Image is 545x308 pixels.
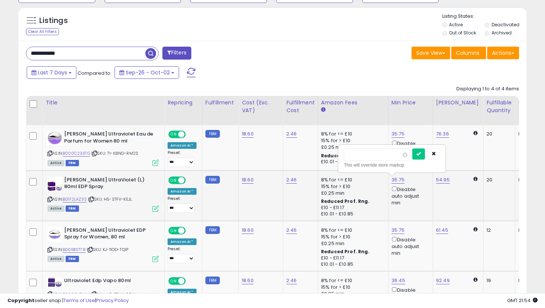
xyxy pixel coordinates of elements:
[205,226,220,234] small: FBM
[64,131,154,146] b: [PERSON_NAME] Ultraviolet Eau de Parfum for Women 80 ml
[47,160,65,166] span: All listings currently available for purchase on Amazon
[486,277,509,284] div: 19
[487,47,519,59] button: Actions
[168,247,196,263] div: Preset:
[321,198,370,204] b: Reduced Prof. Rng.
[168,196,196,213] div: Preset:
[91,150,138,156] span: | SKU: 7I-K8NG-RM2S
[492,21,519,28] label: Deactivated
[169,131,178,138] span: ON
[162,47,191,60] button: Filters
[321,227,383,234] div: 8% for <= £10
[436,277,450,284] a: 92.49
[321,284,383,291] div: 15% for > £10
[321,131,383,137] div: 8% for <= £10
[205,176,220,184] small: FBM
[449,21,463,28] label: Active
[64,177,154,192] b: [PERSON_NAME] UltraViolet (L) 80ml EDP Spray
[286,277,297,284] a: 2.46
[63,297,95,304] a: Terms of Use
[486,99,512,114] div: Fulfillable Quantity
[321,255,383,261] div: £10 - £11.17
[205,99,235,107] div: Fulfillment
[168,188,196,195] div: Amazon AI *
[392,139,427,161] div: Disable auto adjust min
[286,99,315,114] div: Fulfillment Cost
[392,185,427,207] div: Disable auto adjust min
[63,150,90,157] a: B000C233TG
[168,238,196,245] div: Amazon AI *
[392,286,427,307] div: Disable auto adjust min
[321,159,383,165] div: £10.01 - £10.85
[64,227,154,242] b: [PERSON_NAME] Ultraviolet EDP Spray for Women, 80 ml
[47,227,62,242] img: 31oB51WMeDL._SL40_.jpg
[456,86,519,93] div: Displaying 1 to 4 of 4 items
[63,247,86,253] a: B001B1ST78
[321,99,385,107] div: Amazon Fees
[47,277,62,287] img: 310urg80qgL._SL40_.jpg
[168,142,196,149] div: Amazon AI *
[27,66,76,79] button: Last 7 Days
[286,176,297,184] a: 2.46
[47,131,159,165] div: ASIN:
[436,227,448,234] a: 61.45
[66,160,79,166] span: FBM
[205,277,220,284] small: FBM
[26,28,59,35] div: Clear All Filters
[392,277,405,284] a: 36.45
[321,240,383,247] div: £0.25 min
[242,99,280,114] div: Cost (Exc. VAT)
[321,261,383,268] div: £10.01 - £10.85
[321,277,383,284] div: 8% for <= £10
[115,66,179,79] button: Sep-26 - Oct-02
[38,69,67,76] span: Last 7 Days
[46,99,161,107] div: Title
[321,137,383,144] div: 15% for > £10
[169,278,178,284] span: ON
[451,47,486,59] button: Columns
[321,248,370,255] b: Reduced Prof. Rng.
[88,196,132,202] span: | SKU: H5-STFV-KEJL
[242,176,254,184] a: 18.60
[392,235,427,257] div: Disable auto adjust min
[392,130,404,138] a: 35.75
[47,177,159,211] div: ASIN:
[169,177,178,183] span: ON
[321,205,383,211] div: £10 - £11.17
[507,297,538,304] span: 2025-10-10 21:54 GMT
[168,99,199,107] div: Repricing
[185,177,196,183] span: OFF
[185,131,196,138] span: OFF
[321,190,383,197] div: £0.25 min
[436,130,449,138] a: 76.36
[47,131,62,145] img: 31a+BZdC08L._SL40_.jpg
[392,99,430,107] div: Min Price
[392,227,404,234] a: 35.75
[456,49,479,57] span: Columns
[96,297,129,304] a: Privacy Policy
[321,153,370,159] b: Reduced Prof. Rng.
[66,205,79,212] span: FBM
[442,13,527,20] p: Listing States:
[47,205,65,212] span: All listings currently available for purchase on Amazon
[77,70,112,77] span: Compared to:
[286,130,297,138] a: 2.46
[169,227,178,234] span: ON
[449,30,476,36] label: Out of Stock
[321,144,383,151] div: £0.25 min
[436,176,450,184] a: 54.95
[7,297,34,304] strong: Copyright
[286,227,297,234] a: 2.46
[321,234,383,240] div: 15% for > £10
[321,211,383,217] div: £10.01 - £10.85
[185,278,196,284] span: OFF
[64,277,154,286] b: Ultraviolet Edp Vapo 80ml
[47,227,159,261] div: ASIN:
[205,130,220,138] small: FBM
[344,161,440,169] div: This will override store markup
[242,130,254,138] a: 18.60
[321,183,383,190] div: 15% for > £10
[63,196,87,202] a: B01F2LAZ3S
[492,30,512,36] label: Archived
[436,99,480,107] div: [PERSON_NAME]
